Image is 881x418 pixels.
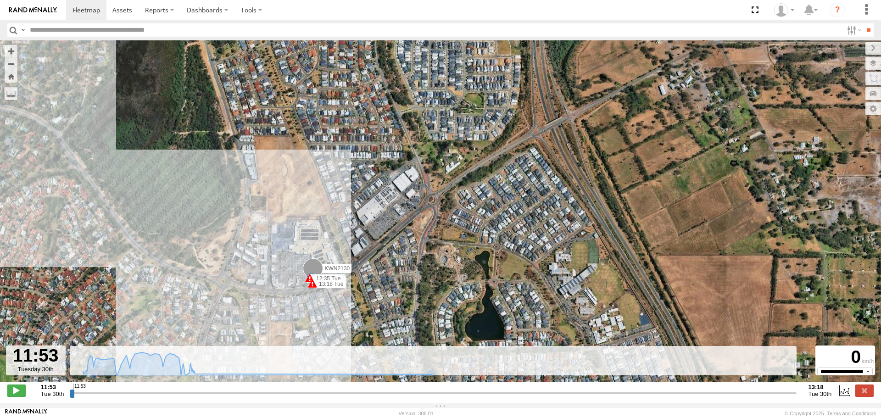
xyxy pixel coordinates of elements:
[843,23,863,37] label: Search Filter Options
[855,385,874,396] label: Close
[312,280,346,288] label: 13:18 Tue
[41,384,64,390] strong: 11:53
[5,409,47,418] a: Visit our Website
[771,3,797,17] div: Andrew Fisher
[830,3,845,17] i: ?
[5,70,17,83] button: Zoom Home
[5,45,17,57] button: Zoom in
[41,390,64,397] span: Tue 30th Sep 2025
[827,411,876,416] a: Terms and Conditions
[9,7,57,13] img: rand-logo.svg
[817,347,874,368] div: 0
[73,384,86,391] span: 11:53
[19,23,27,37] label: Search Query
[785,411,876,416] div: © Copyright 2025 -
[7,385,26,396] label: Play/Stop
[809,384,832,390] strong: 13:18
[312,274,345,282] label: 12:36 Tue
[325,265,350,271] span: KWN2130
[5,87,17,100] label: Measure
[5,57,17,70] button: Zoom out
[865,102,881,115] label: Map Settings
[310,274,343,283] label: 12:35 Tue
[809,390,832,397] span: Tue 30th Sep 2025
[399,411,434,416] div: Version: 308.01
